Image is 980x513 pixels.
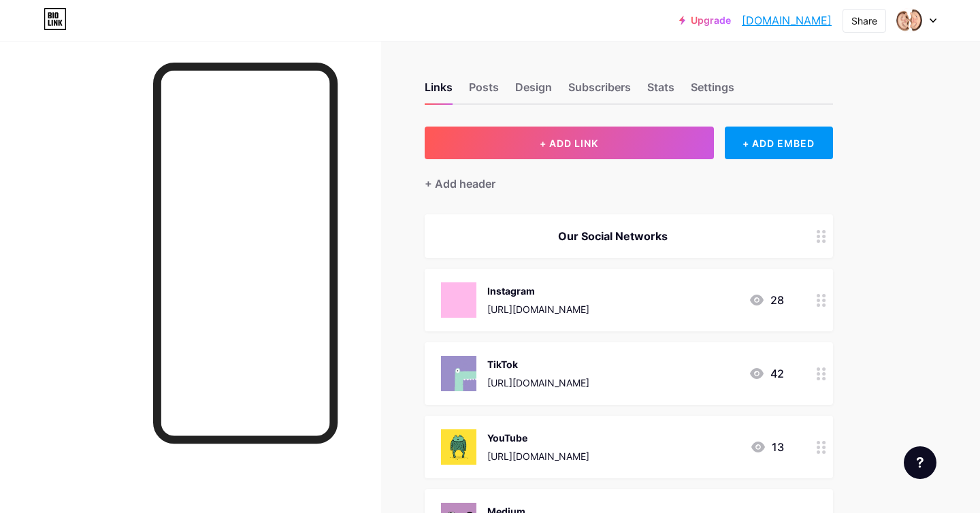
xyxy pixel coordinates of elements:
[441,228,784,244] div: Our Social Networks
[425,176,495,192] div: + Add header
[691,79,734,103] div: Settings
[749,292,784,308] div: 28
[487,376,589,390] div: [URL][DOMAIN_NAME]
[742,12,832,29] a: [DOMAIN_NAME]
[441,356,476,391] img: TikTok
[425,79,453,103] div: Links
[487,449,589,463] div: [URL][DOMAIN_NAME]
[441,429,476,465] img: YouTube
[487,302,589,316] div: [URL][DOMAIN_NAME]
[749,365,784,382] div: 42
[896,7,922,33] img: elialushnikov
[540,137,598,149] span: + ADD LINK
[469,79,499,103] div: Posts
[679,15,731,26] a: Upgrade
[515,79,552,103] div: Design
[568,79,631,103] div: Subscribers
[441,282,476,318] img: Instagram
[725,127,833,159] div: + ADD EMBED
[425,127,714,159] button: + ADD LINK
[487,357,589,371] div: TikTok
[647,79,674,103] div: Stats
[487,284,589,298] div: Instagram
[750,439,784,455] div: 13
[851,14,877,28] div: Share
[487,431,589,445] div: YouTube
